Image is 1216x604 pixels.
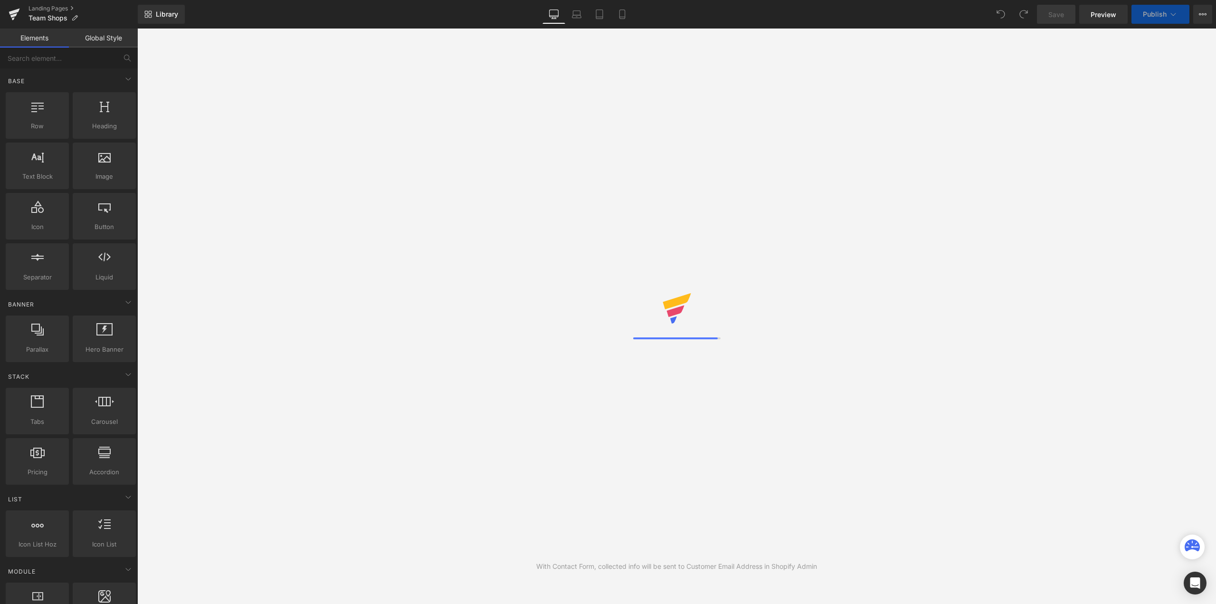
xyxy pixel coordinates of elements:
[1091,10,1116,19] span: Preview
[76,345,133,355] span: Hero Banner
[28,14,67,22] span: Team Shops
[28,5,138,12] a: Landing Pages
[76,467,133,477] span: Accordion
[76,539,133,549] span: Icon List
[9,539,66,549] span: Icon List Hoz
[1143,10,1167,18] span: Publish
[156,10,178,19] span: Library
[76,417,133,427] span: Carousel
[1184,572,1206,594] div: Open Intercom Messenger
[1193,5,1212,24] button: More
[991,5,1010,24] button: Undo
[76,272,133,282] span: Liquid
[588,5,611,24] a: Tablet
[1014,5,1033,24] button: Redo
[9,345,66,355] span: Parallax
[9,121,66,131] span: Row
[7,495,23,504] span: List
[9,467,66,477] span: Pricing
[9,272,66,282] span: Separator
[7,300,35,309] span: Banner
[7,77,26,86] span: Base
[9,222,66,232] span: Icon
[76,222,133,232] span: Button
[7,372,30,381] span: Stack
[565,5,588,24] a: Laptop
[536,561,817,572] div: With Contact Form, collected info will be sent to Customer Email Address in Shopify Admin
[1131,5,1189,24] button: Publish
[611,5,634,24] a: Mobile
[1048,10,1064,19] span: Save
[1079,5,1128,24] a: Preview
[138,5,185,24] a: New Library
[69,29,138,48] a: Global Style
[7,567,37,576] span: Module
[9,417,66,427] span: Tabs
[542,5,565,24] a: Desktop
[9,172,66,182] span: Text Block
[76,172,133,182] span: Image
[76,121,133,131] span: Heading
